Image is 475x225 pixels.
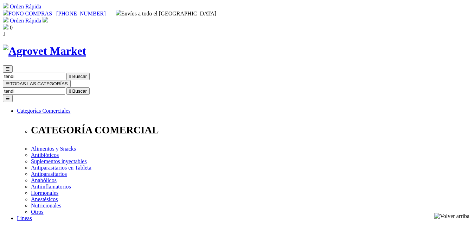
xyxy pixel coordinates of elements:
[434,213,469,219] img: Volver arriba
[31,203,61,209] a: Nutricionales
[31,124,472,136] p: CATEGORÍA COMERCIAL
[3,80,71,87] button: ☰TODAS LAS CATEGORÍAS
[10,18,41,24] a: Orden Rápida
[31,184,71,190] a: Antiinflamatorios
[3,10,8,15] img: phone.svg
[17,108,70,114] a: Categorías Comerciales
[6,81,10,86] span: ☰
[3,65,13,73] button: ☰
[31,171,67,177] a: Antiparasitarios
[3,45,86,58] img: Agrovet Market
[31,146,76,152] a: Alimentos y Snacks
[66,87,90,95] button:  Buscar
[43,18,48,24] a: Acceda a su cuenta de cliente
[3,95,13,102] button: ☰
[31,209,44,215] a: Otros
[3,24,8,29] img: shopping-bag.svg
[3,3,8,8] img: shopping-cart.svg
[6,66,10,72] span: ☰
[31,177,57,183] a: Anabólicos
[69,88,71,94] i: 
[69,74,71,79] i: 
[10,4,41,9] a: Orden Rápida
[116,11,217,16] span: Envíos a todo el [GEOGRAPHIC_DATA]
[3,87,65,95] input: Buscar
[31,158,87,164] a: Suplementos inyectables
[72,88,87,94] span: Buscar
[31,190,58,196] a: Hormonales
[56,11,105,16] a: [PHONE_NUMBER]
[17,215,32,221] a: Líneas
[72,74,87,79] span: Buscar
[3,17,8,22] img: shopping-cart.svg
[10,25,13,31] span: 0
[31,165,91,171] a: Antiparasitarios en Tableta
[66,73,90,80] button:  Buscar
[3,11,52,16] a: FONO COMPRAS
[3,73,65,80] input: Buscar
[43,17,48,22] img: user.svg
[3,31,5,37] i: 
[31,196,58,202] a: Anestésicos
[116,10,121,15] img: delivery-truck.svg
[31,152,59,158] a: Antibióticos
